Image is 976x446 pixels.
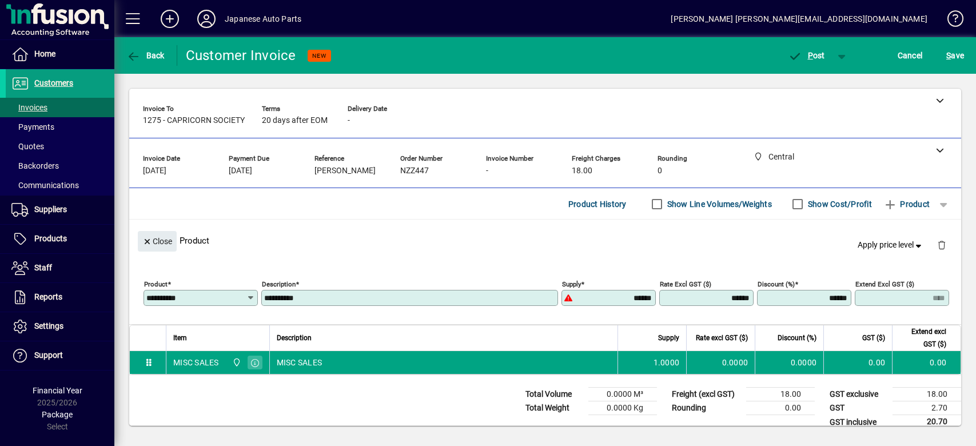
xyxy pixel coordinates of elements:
td: 0.0000 Kg [588,401,657,415]
td: Total Weight [520,401,588,415]
span: Staff [34,263,52,272]
td: 0.00 [746,401,815,415]
a: Home [6,40,114,69]
app-page-header-button: Close [135,236,180,246]
div: Customer Invoice [186,46,296,65]
span: P [808,51,813,60]
td: GST [824,401,893,415]
span: Item [173,332,187,344]
app-page-header-button: Delete [928,240,955,250]
mat-label: Extend excl GST ($) [855,280,914,288]
a: Suppliers [6,196,114,224]
span: Package [42,410,73,419]
span: 18.00 [572,166,592,176]
span: Quotes [11,142,44,151]
span: Payments [11,122,54,132]
button: Post [782,45,831,66]
td: 0.0000 M³ [588,388,657,401]
a: Quotes [6,137,114,156]
span: Products [34,234,67,243]
span: Back [126,51,165,60]
td: Total Volume [520,388,588,401]
mat-label: Product [144,280,168,288]
span: Communications [11,181,79,190]
span: Discount (%) [778,332,816,344]
button: Save [943,45,967,66]
td: 18.00 [746,388,815,401]
td: 20.70 [893,415,961,429]
span: Customers [34,78,73,87]
span: - [486,166,488,176]
button: Add product line item [878,194,935,214]
td: 0.00 [892,351,961,374]
span: Backorders [11,161,59,170]
a: Invoices [6,98,114,117]
span: 0 [658,166,662,176]
button: Add [152,9,188,29]
div: Product [129,220,961,261]
span: Suppliers [34,205,67,214]
span: ost [788,51,825,60]
span: 1.0000 [654,357,680,368]
span: ave [946,46,964,65]
span: Supply [658,332,679,344]
a: Communications [6,176,114,195]
td: GST inclusive [824,415,893,429]
td: Freight (excl GST) [666,388,746,401]
td: Rounding [666,401,746,415]
span: Extend excl GST ($) [899,325,946,351]
div: MISC SALES [173,357,219,368]
span: Settings [34,321,63,330]
span: NEW [312,52,326,59]
span: 1275 - CAPRICORN SOCIETY [143,116,245,125]
button: Close [138,231,177,252]
div: 0.0000 [694,357,748,368]
span: Close [142,232,172,251]
span: Description [277,332,312,344]
button: Back [124,45,168,66]
app-page-header-button: Back [114,45,177,66]
label: Show Line Volumes/Weights [665,198,772,210]
div: Japanese Auto Parts [225,10,301,28]
span: Support [34,351,63,360]
div: [PERSON_NAME] [PERSON_NAME][EMAIL_ADDRESS][DOMAIN_NAME] [671,10,927,28]
span: 20 days after EOM [262,116,328,125]
label: Show Cost/Profit [806,198,872,210]
a: Support [6,341,114,370]
mat-label: Discount (%) [758,280,795,288]
span: Apply price level [858,239,924,251]
span: MISC SALES [277,357,322,368]
a: Settings [6,312,114,341]
span: Home [34,49,55,58]
span: Rate excl GST ($) [696,332,748,344]
td: 0.00 [823,351,892,374]
span: GST ($) [862,332,885,344]
a: Staff [6,254,114,282]
td: 18.00 [893,388,961,401]
button: Cancel [895,45,926,66]
span: Financial Year [33,386,82,395]
span: - [348,116,350,125]
a: Products [6,225,114,253]
a: Backorders [6,156,114,176]
a: Reports [6,283,114,312]
a: Knowledge Base [939,2,962,39]
mat-label: Description [262,280,296,288]
mat-label: Supply [562,280,581,288]
td: 0.0000 [755,351,823,374]
span: [DATE] [229,166,252,176]
button: Delete [928,231,955,258]
td: GST exclusive [824,388,893,401]
span: [PERSON_NAME] [314,166,376,176]
td: 2.70 [893,401,961,415]
span: Cancel [898,46,923,65]
span: Central [229,356,242,369]
span: Reports [34,292,62,301]
span: [DATE] [143,166,166,176]
span: S [946,51,951,60]
span: NZZ447 [400,166,429,176]
button: Profile [188,9,225,29]
mat-label: Rate excl GST ($) [660,280,711,288]
span: Product [883,195,930,213]
span: Invoices [11,103,47,112]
